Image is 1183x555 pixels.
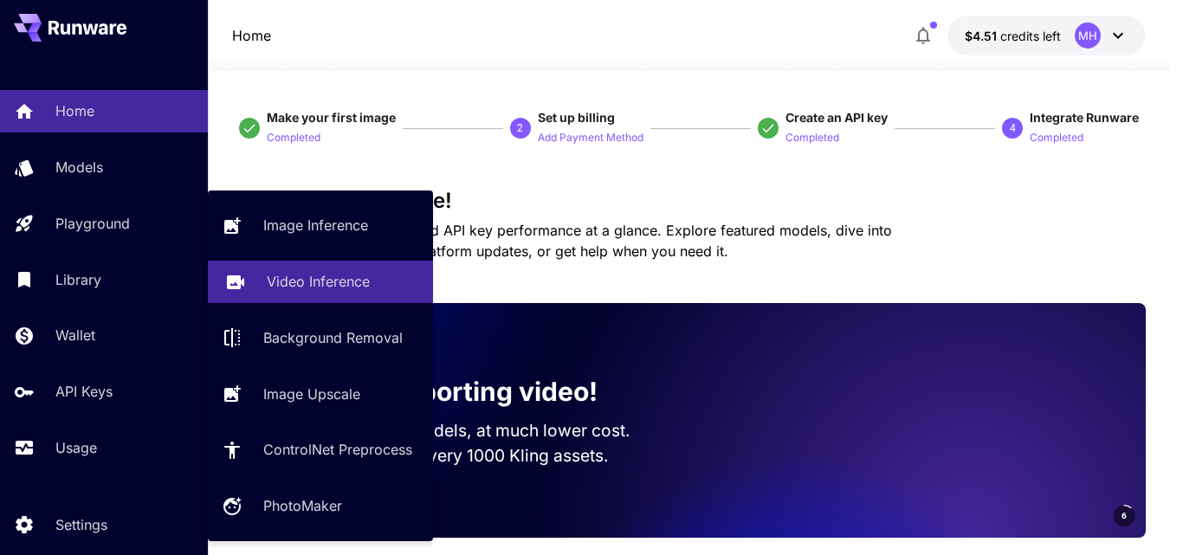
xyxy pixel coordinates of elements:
p: 4 [1010,120,1016,136]
a: Image Inference [208,204,433,247]
p: Home [232,25,271,46]
p: API Keys [55,381,113,402]
p: Image Inference [263,215,368,236]
p: Run the best video models, at much lower cost. [260,418,662,443]
p: Models [55,157,103,177]
span: $4.51 [965,29,1000,43]
div: MH [1075,23,1101,48]
p: Library [55,269,101,290]
span: Integrate Runware [1030,110,1139,125]
a: Background Removal [208,317,433,359]
p: Playground [55,213,130,234]
span: credits left [1000,29,1061,43]
a: Video Inference [208,261,433,303]
nav: breadcrumb [232,25,271,46]
p: Completed [1030,130,1083,146]
button: $4.505 [947,16,1146,55]
a: PhotoMaker [208,485,433,527]
p: ControlNet Preprocess [263,439,412,460]
a: ControlNet Preprocess [208,429,433,471]
p: Background Removal [263,327,403,348]
h3: Welcome to Runware! [232,189,1146,213]
p: Usage [55,437,97,458]
span: Check out your usage stats and API key performance at a glance. Explore featured models, dive int... [232,222,892,260]
span: Create an API key [785,110,888,125]
span: Make your first image [267,110,396,125]
p: Settings [55,514,107,535]
p: 2 [517,120,523,136]
p: Wallet [55,325,95,345]
p: Video Inference [267,271,370,292]
a: Image Upscale [208,372,433,415]
p: Home [55,100,94,121]
span: Set up billing [538,110,615,125]
p: Completed [785,130,839,146]
span: 6 [1122,509,1127,522]
p: Completed [267,130,320,146]
p: Save up to $500 for every 1000 Kling assets. [260,443,662,468]
p: Now supporting video! [308,372,598,411]
p: PhotoMaker [263,495,342,516]
div: $4.505 [965,27,1061,45]
p: Add Payment Method [538,130,643,146]
p: Image Upscale [263,384,360,404]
